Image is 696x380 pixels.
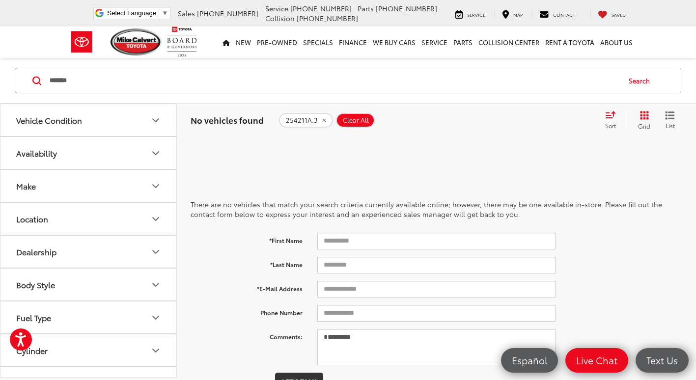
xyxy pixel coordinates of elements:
[16,214,48,223] div: Location
[150,147,162,159] div: Availability
[0,104,177,136] button: Vehicle ConditionVehicle Condition
[254,27,300,58] a: Pre-Owned
[336,27,370,58] a: Finance
[501,348,558,373] a: Español
[290,3,352,13] span: [PHONE_NUMBER]
[370,27,418,58] a: WE BUY CARS
[0,236,177,268] button: DealershipDealership
[0,137,177,169] button: AvailabilityAvailability
[107,9,168,17] a: Select Language​
[665,121,675,130] span: List
[107,9,156,17] span: Select Language
[279,113,333,128] button: remove 254211A.3
[605,121,616,130] span: Sort
[16,313,51,322] div: Fuel Type
[150,213,162,225] div: Location
[0,203,177,235] button: LocationLocation
[612,11,626,18] span: Saved
[16,181,36,190] div: Make
[507,354,552,366] span: Español
[542,27,597,58] a: Rent a Toyota
[358,3,374,13] span: Parts
[16,148,57,158] div: Availability
[532,9,583,19] a: Contact
[0,170,177,202] button: MakeMake
[467,11,485,18] span: Service
[448,9,493,19] a: Service
[111,28,163,55] img: Mike Calvert Toyota
[0,269,177,300] button: Body StyleBody Style
[178,8,195,18] span: Sales
[16,115,82,125] div: Vehicle Condition
[265,3,288,13] span: Service
[475,27,542,58] a: Collision Center
[150,246,162,258] div: Dealership
[658,110,682,130] button: List View
[220,27,233,58] a: Home
[590,9,633,19] a: My Saved Vehicles
[162,9,168,17] span: ▼
[150,180,162,192] div: Make
[150,114,162,126] div: Vehicle Condition
[495,9,530,19] a: Map
[49,69,619,92] input: Search by Make, Model, or Keyword
[16,247,56,256] div: Dealership
[191,114,264,126] span: No vehicles found
[16,346,48,355] div: Cylinder
[183,329,310,341] label: Comments:
[619,68,664,93] button: Search
[553,11,575,18] span: Contact
[600,110,627,130] button: Select sort value
[641,354,683,366] span: Text Us
[0,334,177,366] button: CylinderCylinder
[150,345,162,356] div: Cylinder
[150,279,162,291] div: Body Style
[571,354,622,366] span: Live Chat
[336,113,375,128] button: Clear All
[233,27,254,58] a: New
[150,312,162,324] div: Fuel Type
[638,122,650,130] span: Grid
[63,26,100,58] img: Toyota
[197,8,258,18] span: [PHONE_NUMBER]
[297,13,358,23] span: [PHONE_NUMBER]
[627,110,658,130] button: Grid View
[265,13,295,23] span: Collision
[597,27,636,58] a: About Us
[513,11,523,18] span: Map
[565,348,628,373] a: Live Chat
[0,301,177,333] button: Fuel TypeFuel Type
[183,233,310,245] label: *First Name
[343,116,369,124] span: Clear All
[300,27,336,58] a: Specials
[183,257,310,269] label: *Last Name
[418,27,450,58] a: Service
[183,305,310,317] label: Phone Number
[450,27,475,58] a: Parts
[286,116,318,124] span: 254211A.3
[636,348,689,373] a: Text Us
[183,281,310,293] label: *E-Mail Address
[16,280,55,289] div: Body Style
[191,199,682,219] p: There are no vehicles that match your search criteria currently available online; however, there ...
[376,3,437,13] span: [PHONE_NUMBER]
